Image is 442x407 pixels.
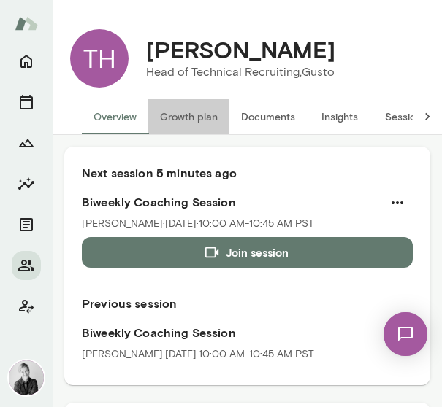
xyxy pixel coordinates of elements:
button: Overview [82,99,148,134]
h6: Previous session [82,295,413,312]
button: Client app [12,292,41,321]
button: Insights [307,99,373,134]
button: Growth Plan [12,128,41,158]
button: Members [12,251,41,280]
p: [PERSON_NAME] · [DATE] · 10:00 AM-10:45 AM PST [82,347,314,362]
button: Growth plan [148,99,229,134]
button: Insights [12,169,41,198]
h6: Next session 5 minutes ago [82,164,413,182]
h4: [PERSON_NAME] [146,36,335,63]
img: Mento [15,9,38,37]
p: [PERSON_NAME] · [DATE] · 10:00 AM-10:45 AM PST [82,217,314,231]
img: Tré Wright [9,360,44,395]
button: Home [12,47,41,76]
button: Documents [12,210,41,239]
button: Documents [229,99,307,134]
button: Sessions [373,99,438,134]
p: Head of Technical Recruiting, Gusto [146,63,335,81]
button: Join session [82,237,413,268]
h6: Biweekly Coaching Session [82,193,413,211]
button: Sessions [12,88,41,117]
div: TH [70,29,129,88]
h6: Biweekly Coaching Session [82,324,413,341]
